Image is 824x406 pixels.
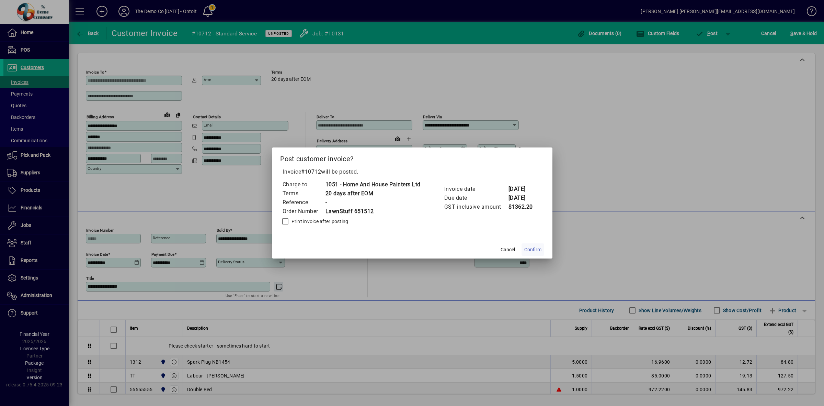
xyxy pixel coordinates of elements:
td: Due date [444,194,508,202]
td: Invoice date [444,185,508,194]
button: Confirm [522,243,544,256]
td: Order Number [282,207,325,216]
td: $1362.20 [508,202,536,211]
td: [DATE] [508,185,536,194]
td: Charge to [282,180,325,189]
button: Cancel [497,243,519,256]
td: GST inclusive amount [444,202,508,211]
td: - [325,198,421,207]
span: Confirm [524,246,541,253]
label: Print invoice after posting [290,218,348,225]
h2: Post customer invoice? [272,147,552,167]
p: Invoice will be posted . [280,168,544,176]
span: #10712 [301,168,321,175]
td: LawnStuff 651512 [325,207,421,216]
td: 20 days after EOM [325,189,421,198]
td: 1051 - Home And House Painters Ltd [325,180,421,189]
span: Cancel [501,246,515,253]
td: Reference [282,198,325,207]
td: [DATE] [508,194,536,202]
td: Terms [282,189,325,198]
